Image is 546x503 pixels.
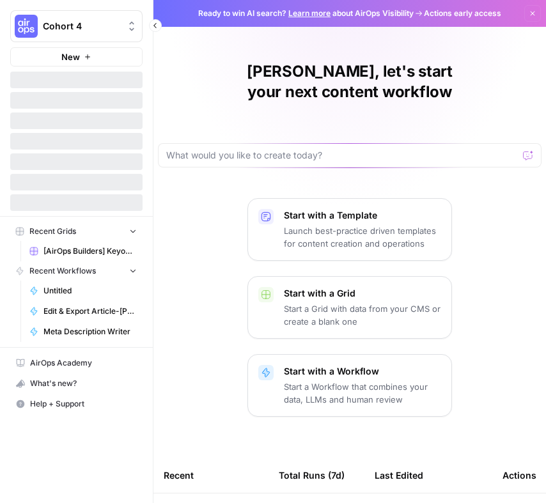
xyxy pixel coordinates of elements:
[43,285,137,297] span: Untitled
[43,326,137,337] span: Meta Description Writer
[10,47,143,66] button: New
[43,306,137,317] span: Edit & Export Article-[PERSON_NAME]
[166,149,518,162] input: What would you like to create today?
[284,365,441,378] p: Start with a Workflow
[10,373,143,394] button: What's new?
[198,8,414,19] span: Ready to win AI search? about AirOps Visibility
[11,374,142,393] div: What's new?
[284,302,441,328] p: Start a Grid with data from your CMS or create a blank one
[247,198,452,261] button: Start with a TemplateLaunch best-practice driven templates for content creation and operations
[30,357,137,369] span: AirOps Academy
[284,380,441,406] p: Start a Workflow that combines your data, LLMs and human review
[43,20,120,33] span: Cohort 4
[24,321,143,342] a: Meta Description Writer
[61,50,80,63] span: New
[29,265,96,277] span: Recent Workflows
[503,458,536,493] div: Actions
[10,261,143,281] button: Recent Workflows
[284,209,441,222] p: Start with a Template
[24,281,143,301] a: Untitled
[10,394,143,414] button: Help + Support
[29,226,76,237] span: Recent Grids
[10,10,143,42] button: Workspace: Cohort 4
[284,287,441,300] p: Start with a Grid
[247,354,452,417] button: Start with a WorkflowStart a Workflow that combines your data, LLMs and human review
[375,458,423,493] div: Last Edited
[158,61,542,102] h1: [PERSON_NAME], let's start your next content workflow
[43,245,137,257] span: [AirOps Builders] Keyowrd -> Content Brief -> Article
[24,241,143,261] a: [AirOps Builders] Keyowrd -> Content Brief -> Article
[30,398,137,410] span: Help + Support
[164,458,258,493] div: Recent
[424,8,501,19] span: Actions early access
[247,276,452,339] button: Start with a GridStart a Grid with data from your CMS or create a blank one
[15,15,38,38] img: Cohort 4 Logo
[10,353,143,373] a: AirOps Academy
[284,224,441,250] p: Launch best-practice driven templates for content creation and operations
[24,301,143,321] a: Edit & Export Article-[PERSON_NAME]
[279,458,345,493] div: Total Runs (7d)
[288,8,331,18] a: Learn more
[10,222,143,241] button: Recent Grids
